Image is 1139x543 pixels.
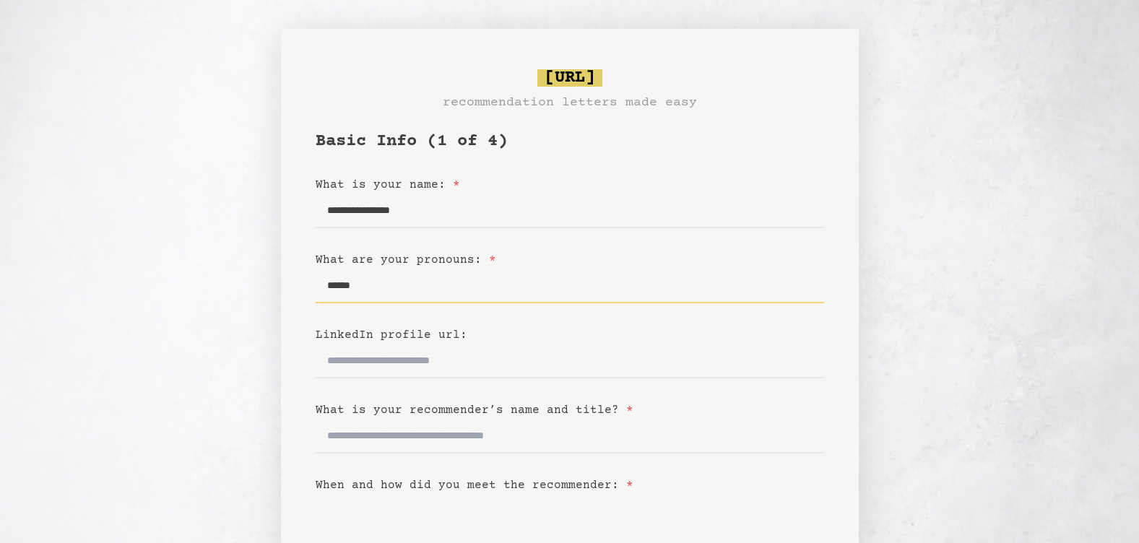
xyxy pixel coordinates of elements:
[316,253,496,266] label: What are your pronouns:
[443,92,697,113] h3: recommendation letters made easy
[316,178,460,191] label: What is your name:
[316,329,467,342] label: LinkedIn profile url:
[316,404,633,417] label: What is your recommender’s name and title?
[537,69,602,87] span: [URL]
[316,130,824,153] h1: Basic Info (1 of 4)
[316,479,633,492] label: When and how did you meet the recommender:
